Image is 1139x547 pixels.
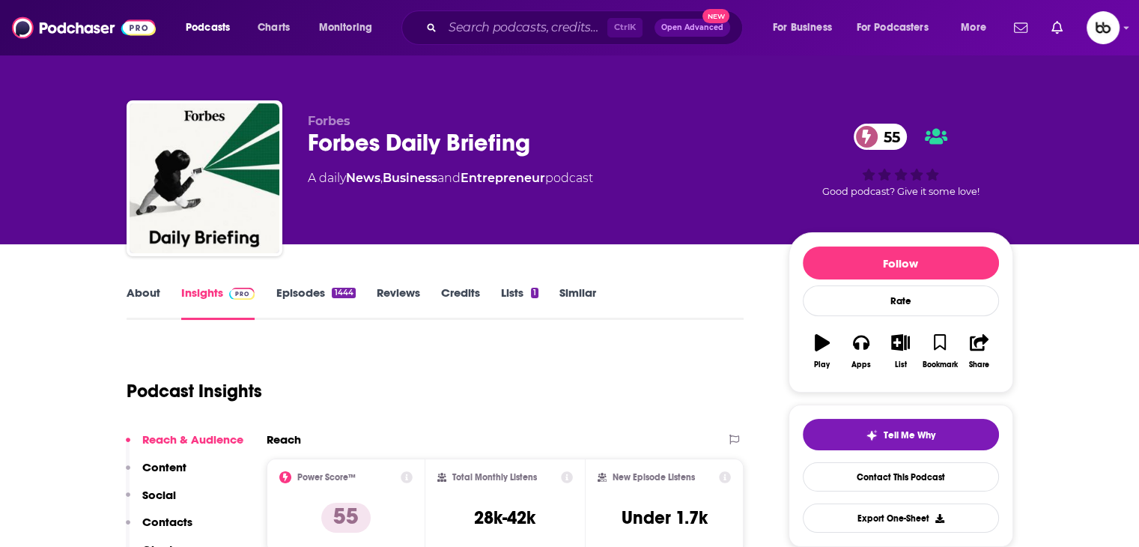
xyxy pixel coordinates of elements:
button: Share [959,324,998,378]
span: , [380,171,383,185]
a: Entrepreneur [461,171,545,185]
a: Contact This Podcast [803,462,999,492]
button: open menu [950,16,1005,40]
button: open menu [309,16,392,40]
button: Social [126,488,176,516]
span: Ctrl K [607,18,643,37]
a: Show notifications dropdown [1045,15,1069,40]
button: Apps [842,324,881,378]
a: InsightsPodchaser Pro [181,285,255,320]
p: Contacts [142,515,192,529]
h2: New Episode Listens [613,472,695,483]
span: Open Advanced [661,24,723,31]
img: Podchaser Pro [229,288,255,300]
a: Lists1 [501,285,538,320]
button: Bookmark [920,324,959,378]
img: Forbes Daily Briefing [130,103,279,253]
h2: Reach [267,432,301,447]
button: Contacts [126,515,192,543]
a: About [127,285,160,320]
a: Credits [441,285,480,320]
span: Monitoring [319,17,372,38]
button: Show profile menu [1087,11,1120,44]
span: Tell Me Why [884,429,935,441]
div: Rate [803,285,999,316]
a: Business [383,171,437,185]
a: Show notifications dropdown [1008,15,1033,40]
div: 1 [531,288,538,298]
img: User Profile [1087,11,1120,44]
button: tell me why sparkleTell Me Why [803,419,999,450]
div: List [895,360,907,369]
div: Search podcasts, credits, & more... [416,10,757,45]
div: 55Good podcast? Give it some love! [789,114,1013,207]
p: Reach & Audience [142,432,243,447]
span: For Business [773,17,832,38]
button: open menu [762,16,851,40]
span: New [702,9,729,23]
button: Follow [803,247,999,279]
div: Share [969,360,989,369]
h3: 28k-42k [474,507,535,529]
a: News [346,171,380,185]
span: Logged in as aj15670 [1087,11,1120,44]
div: 1444 [332,288,355,298]
p: 55 [321,503,371,533]
button: open menu [847,16,950,40]
h2: Total Monthly Listens [452,472,537,483]
span: 55 [869,124,908,150]
span: and [437,171,461,185]
a: Similar [559,285,596,320]
div: Apps [851,360,871,369]
input: Search podcasts, credits, & more... [443,16,607,40]
span: For Podcasters [857,17,929,38]
span: Good podcast? Give it some love! [822,186,979,197]
button: Open AdvancedNew [654,19,730,37]
img: Podchaser - Follow, Share and Rate Podcasts [12,13,156,42]
span: Charts [258,17,290,38]
p: Content [142,460,186,474]
h1: Podcast Insights [127,380,262,402]
h2: Power Score™ [297,472,356,483]
p: Social [142,488,176,502]
span: Forbes [308,114,350,128]
button: Content [126,460,186,488]
button: Export One-Sheet [803,504,999,533]
span: More [961,17,986,38]
img: tell me why sparkle [866,429,878,441]
div: Play [814,360,830,369]
a: Reviews [377,285,420,320]
button: Reach & Audience [126,432,243,460]
button: Play [803,324,842,378]
button: open menu [175,16,249,40]
div: Bookmark [922,360,957,369]
span: Podcasts [186,17,230,38]
a: 55 [854,124,908,150]
button: List [881,324,920,378]
a: Charts [248,16,299,40]
a: Episodes1444 [276,285,355,320]
h3: Under 1.7k [622,507,708,529]
div: A daily podcast [308,169,593,187]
